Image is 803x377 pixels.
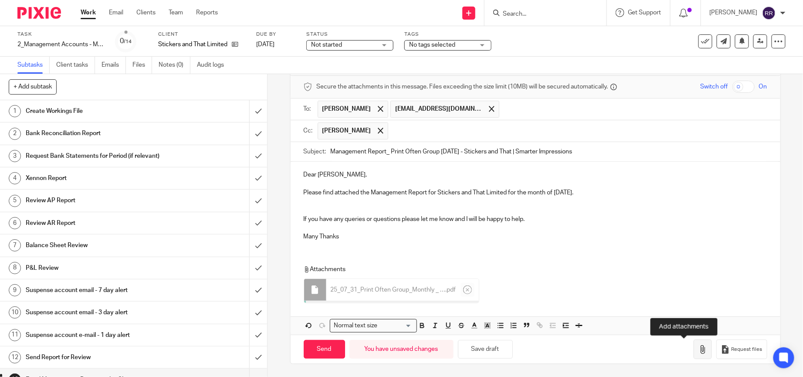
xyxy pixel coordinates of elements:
[26,172,169,185] h1: Xennon Report
[326,279,479,301] div: .
[159,57,190,74] a: Notes (0)
[17,57,50,74] a: Subtasks
[304,170,767,179] p: Dear [PERSON_NAME],
[9,306,21,319] div: 10
[9,128,21,140] div: 2
[136,8,156,17] a: Clients
[311,42,342,48] span: Not started
[132,57,152,74] a: Files
[102,57,126,74] a: Emails
[331,285,446,294] span: 25_07_31_Print Often Group_Monthly _ Simple
[304,340,345,359] input: Send
[762,6,776,20] img: svg%3E
[17,31,105,38] label: Task
[26,329,169,342] h1: Suspense account e-mail - 1 day alert
[304,232,767,241] p: Many Thanks
[349,340,454,359] div: You have unsaved changes
[256,31,295,38] label: Due by
[26,217,169,230] h1: Review AR Report
[701,82,728,91] span: Switch off
[9,262,21,274] div: 8
[409,42,455,48] span: No tags selected
[447,285,456,294] span: pdf
[256,41,274,48] span: [DATE]
[197,57,230,74] a: Audit logs
[9,351,21,363] div: 12
[17,7,61,19] img: Pixie
[158,31,245,38] label: Client
[304,265,753,274] p: Attachments
[81,8,96,17] a: Work
[158,40,227,49] p: Stickers and That Limited
[9,105,21,117] div: 1
[404,31,491,38] label: Tags
[56,57,95,74] a: Client tasks
[26,262,169,275] h1: P&L Review
[9,217,21,229] div: 6
[9,172,21,184] div: 4
[710,8,758,17] p: [PERSON_NAME]
[304,147,326,156] label: Subject:
[196,8,218,17] a: Reports
[390,101,499,118] span: finance@printoften.co.uk
[380,321,411,330] input: Search for option
[304,215,767,224] p: If you have any queries or questions please let me know and I will be happy to help.
[26,127,169,140] h1: Bank Reconciliation Report
[26,351,169,364] h1: Send Report for Review
[304,105,313,113] label: To:
[322,126,371,135] span: [PERSON_NAME]
[330,319,417,333] div: Search for option
[306,31,393,38] label: Status
[26,284,169,297] h1: Suspense account email - 7 day alert
[26,105,169,118] h1: Create Workings File
[458,340,513,359] button: Save draft
[304,126,313,135] label: Cc:
[9,239,21,251] div: 7
[26,239,169,252] h1: Balance Sheet Review
[124,39,132,44] small: /14
[9,79,57,94] button: + Add subtask
[317,82,608,91] span: Secure the attachments in this message. Files exceeding the size limit (10MB) will be secured aut...
[120,36,132,46] div: 0
[502,10,580,18] input: Search
[716,340,767,359] button: Request files
[9,195,21,207] div: 5
[332,321,379,330] span: Normal text size
[9,329,21,341] div: 11
[304,188,767,197] p: Please find attached the Management Report for Stickers and That Limited for the month of [DATE].
[26,306,169,319] h1: Suspense account email - 3 day alert
[732,346,762,353] span: Request files
[26,194,169,207] h1: Review AP Report
[26,149,169,163] h1: Request Bank Statements for Period (if relevant)
[395,105,482,113] span: [EMAIL_ADDRESS][DOMAIN_NAME]
[759,82,767,91] span: On
[628,10,661,16] span: Get Support
[9,150,21,162] div: 3
[9,284,21,296] div: 9
[109,8,123,17] a: Email
[17,40,105,49] div: 2_Management Accounts - Monthly - NEW - TWD
[322,105,371,113] span: [PERSON_NAME]
[169,8,183,17] a: Team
